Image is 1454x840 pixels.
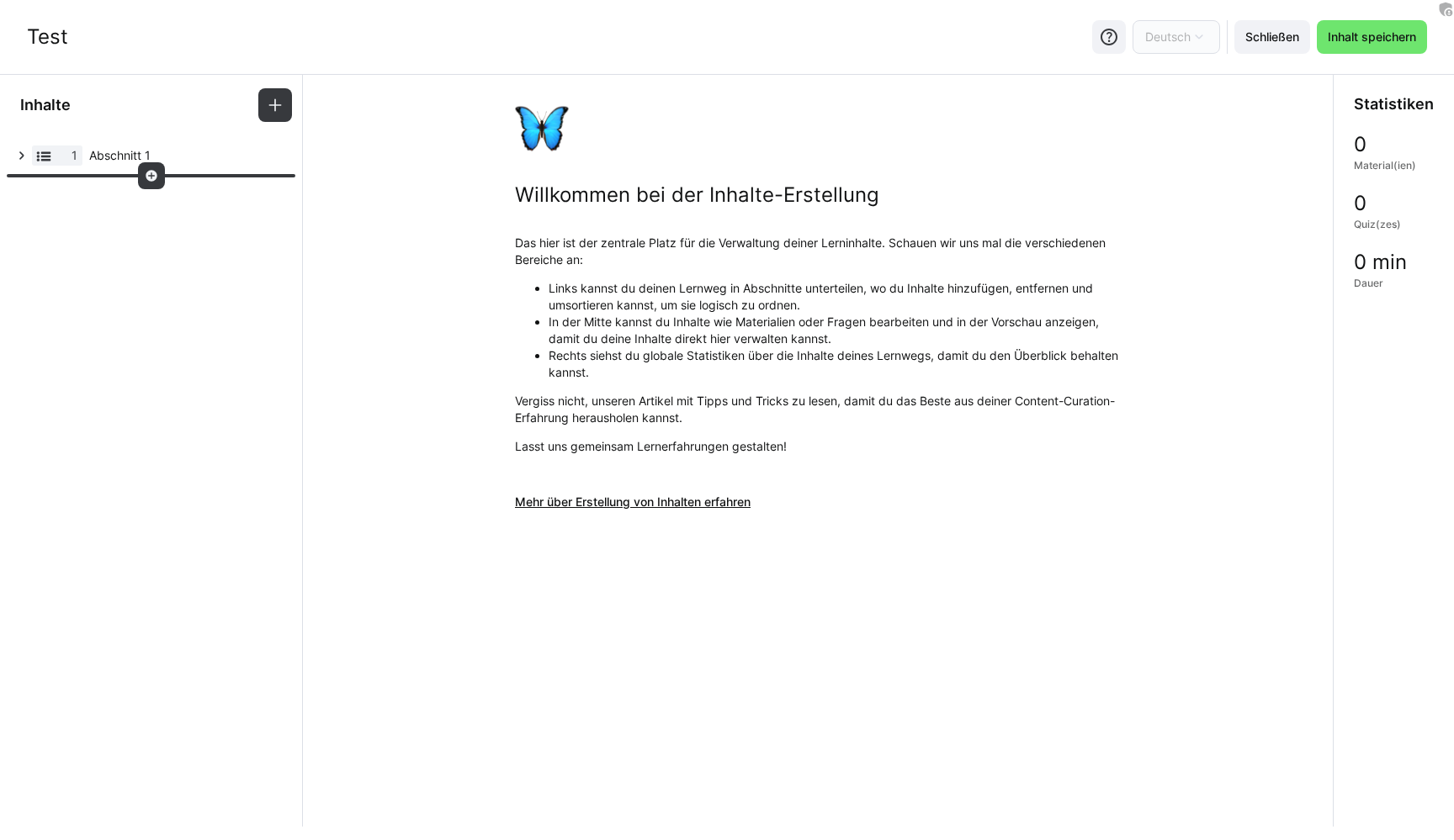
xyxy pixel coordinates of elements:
[549,314,1121,347] li: In der Mitte kannst du Inhalte wie Materialien oder Fragen bearbeiten und in der Vorschau anzeige...
[20,96,71,114] h3: Inhalte
[1354,277,1383,290] span: Dauer
[515,438,1121,455] p: Lasst uns gemeinsam Lernerfahrungen gestalten!
[1145,29,1191,45] span: Deutsch
[72,147,77,164] span: 1
[1354,159,1416,172] span: Material(ien)
[1325,29,1419,45] span: Inhalt speichern
[1243,29,1302,45] span: Schließen
[1354,251,1407,273] span: 0 min
[1234,20,1310,54] button: Schließen
[89,147,273,164] span: Abschnitt 1
[549,280,1121,314] li: Links kannst du deinen Lernweg in Abschnitte unterteilen, wo du Inhalte hinzufügen, entfernen und...
[549,347,1121,381] li: Rechts siehst du globale Statistiken über die Inhalte deines Lernwegs, damit du den Überblick beh...
[515,235,1121,268] p: Das hier ist der zentrale Platz für die Verwaltung deiner Lerninhalte. Schauen wir uns mal die ve...
[1317,20,1427,54] button: Inhalt speichern
[515,182,1121,208] h2: Willkommen bei der Inhalte-Erstellung
[1354,218,1401,231] span: Quiz(zes)
[515,393,1121,426] p: Vergiss nicht, unseren Artikel mit Tipps und Tricks zu lesen, damit du das Beste aus deiner Conte...
[27,24,68,50] div: Test
[1354,193,1366,214] span: 0
[1354,134,1366,156] span: 0
[515,494,1121,510] a: Mehr über Erstellung von Inhalten erfahren
[1354,95,1434,114] h3: Statistiken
